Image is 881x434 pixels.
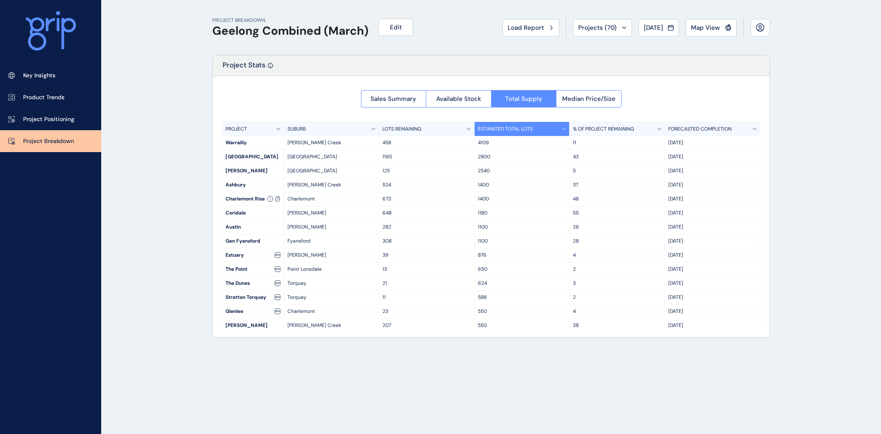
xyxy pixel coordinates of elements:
[578,24,617,32] span: Projects ( 70 )
[382,224,470,231] p: 282
[23,93,64,102] p: Product Trends
[573,153,661,160] p: 43
[361,90,426,107] button: Sales Summary
[573,210,661,217] p: 55
[287,224,375,231] p: [PERSON_NAME]
[287,238,375,245] p: Fyansford
[573,266,661,273] p: 2
[573,308,661,315] p: 4
[478,167,566,174] p: 2540
[691,24,720,32] span: Map View
[478,294,566,301] p: 588
[668,139,757,146] p: [DATE]
[573,139,661,146] p: 11
[502,19,559,36] button: Load Report
[382,210,470,217] p: 648
[478,210,566,217] p: 1180
[573,322,661,329] p: 38
[668,322,757,329] p: [DATE]
[478,266,566,273] p: 650
[222,206,284,220] div: Coridale
[222,192,284,206] div: Charlemont Rise
[639,19,679,36] button: [DATE]
[668,224,757,231] p: [DATE]
[382,196,470,203] p: 673
[222,291,284,304] div: Stretton Torquay
[222,178,284,192] div: Ashbury
[222,164,284,178] div: [PERSON_NAME]
[212,17,368,24] p: PROJECT BREAKDOWN
[370,95,416,103] span: Sales Summary
[562,95,615,103] span: Median Price/Size
[668,181,757,188] p: [DATE]
[573,280,661,287] p: 3
[436,95,481,103] span: Available Stock
[287,308,375,315] p: Charlemont
[287,294,375,301] p: Torquay
[668,126,731,133] p: FORECASTED COMPLETION
[573,238,661,245] p: 28
[378,19,413,36] button: Edit
[390,23,402,31] span: Edit
[668,196,757,203] p: [DATE]
[223,60,266,76] p: Project Stats
[222,262,284,276] div: The Point
[478,181,566,188] p: 1400
[668,167,757,174] p: [DATE]
[382,126,421,133] p: LOTS REMAINING
[478,308,566,315] p: 550
[382,238,470,245] p: 308
[668,294,757,301] p: [DATE]
[478,126,533,133] p: ESTIMATED TOTAL LOTS
[23,115,74,124] p: Project Positioning
[478,252,566,259] p: 876
[287,280,375,287] p: Torquay
[287,210,375,217] p: [PERSON_NAME]
[478,139,566,146] p: 4109
[573,19,632,36] button: Projects (70)
[287,322,375,329] p: [PERSON_NAME] Creek
[478,280,566,287] p: 624
[382,280,470,287] p: 21
[287,181,375,188] p: [PERSON_NAME] Creek
[668,266,757,273] p: [DATE]
[287,266,375,273] p: Point Lonsdale
[478,196,566,203] p: 1400
[668,153,757,160] p: [DATE]
[287,167,375,174] p: [GEOGRAPHIC_DATA]
[382,139,470,146] p: 458
[573,126,634,133] p: % OF PROJECT REMAINING
[668,252,757,259] p: [DATE]
[382,181,470,188] p: 524
[478,224,566,231] p: 1100
[668,238,757,245] p: [DATE]
[287,139,375,146] p: [PERSON_NAME] Creek
[508,24,544,32] span: Load Report
[491,90,556,107] button: Total Supply
[287,153,375,160] p: [GEOGRAPHIC_DATA]
[382,167,470,174] p: 125
[287,126,306,133] p: SUBURB
[222,136,284,150] div: Warralily
[382,266,470,273] p: 13
[287,252,375,259] p: [PERSON_NAME]
[222,234,284,248] div: Gen Fyansford
[573,252,661,259] p: 4
[222,319,284,332] div: [PERSON_NAME]
[644,24,663,32] span: [DATE]
[478,153,566,160] p: 2800
[382,322,470,329] p: 207
[668,280,757,287] p: [DATE]
[382,294,470,301] p: 11
[426,90,491,107] button: Available Stock
[573,196,661,203] p: 48
[382,252,470,259] p: 39
[668,210,757,217] p: [DATE]
[287,196,375,203] p: Charlemont
[573,294,661,301] p: 2
[556,90,622,107] button: Median Price/Size
[573,224,661,231] p: 26
[226,126,247,133] p: PROJECT
[23,72,55,80] p: Key Insights
[686,19,737,36] button: Map View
